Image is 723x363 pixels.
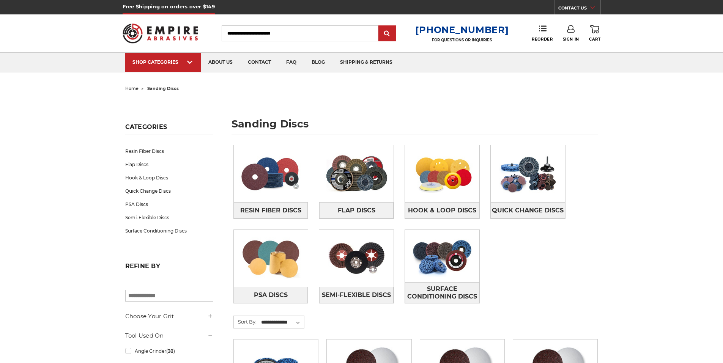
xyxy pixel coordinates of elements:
[125,198,213,211] a: PSA Discs
[125,184,213,198] a: Quick Change Discs
[532,25,553,41] a: Reorder
[125,344,213,358] a: Angle Grinder
[125,123,213,135] h5: Categories
[234,202,308,218] a: Resin Fiber Discs
[558,4,600,14] a: CONTACT US
[125,262,213,274] h5: Refine by
[125,211,213,224] a: Semi-Flexible Discs
[405,282,479,303] a: Surface Conditioning Discs
[125,145,213,158] a: Resin Fiber Discs
[319,287,394,303] a: Semi-Flexible Discs
[319,148,394,200] img: Flap Discs
[232,119,598,135] h1: sanding discs
[254,289,288,302] span: PSA Discs
[319,232,394,284] img: Semi-Flexible Discs
[405,230,479,282] img: Surface Conditioning Discs
[322,289,391,302] span: Semi-Flexible Discs
[405,202,479,218] a: Hook & Loop Discs
[415,24,509,35] a: [PHONE_NUMBER]
[563,37,579,42] span: Sign In
[260,317,304,328] select: Sort By:
[234,148,308,200] img: Resin Fiber Discs
[380,26,395,41] input: Submit
[532,37,553,42] span: Reorder
[589,25,600,42] a: Cart
[125,224,213,237] a: Surface Conditioning Discs
[491,202,565,218] a: Quick Change Discs
[279,53,304,72] a: faq
[405,148,479,200] img: Hook & Loop Discs
[338,204,375,217] span: Flap Discs
[147,86,179,91] span: sanding discs
[332,53,400,72] a: shipping & returns
[125,86,139,91] a: home
[234,287,308,303] a: PSA Discs
[234,316,257,327] label: Sort By:
[240,53,279,72] a: contact
[125,171,213,184] a: Hook & Loop Discs
[125,331,213,340] h5: Tool Used On
[123,19,198,48] img: Empire Abrasives
[319,202,394,218] a: Flap Discs
[125,158,213,171] a: Flap Discs
[166,348,175,354] span: (38)
[415,38,509,42] p: FOR QUESTIONS OR INQUIRIES
[589,37,600,42] span: Cart
[234,232,308,284] img: PSA Discs
[491,148,565,200] img: Quick Change Discs
[240,204,301,217] span: Resin Fiber Discs
[125,312,213,321] h5: Choose Your Grit
[132,59,193,65] div: SHOP CATEGORIES
[201,53,240,72] a: about us
[408,204,476,217] span: Hook & Loop Discs
[304,53,332,72] a: blog
[492,204,564,217] span: Quick Change Discs
[405,283,479,303] span: Surface Conditioning Discs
